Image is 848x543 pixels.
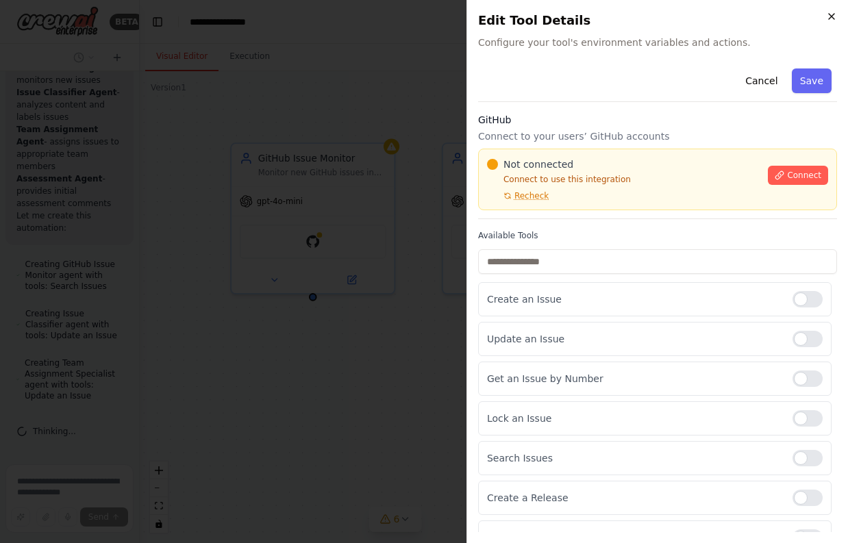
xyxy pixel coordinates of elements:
[487,451,782,465] p: Search Issues
[768,166,828,185] button: Connect
[487,412,782,425] p: Lock an Issue
[487,332,782,346] p: Update an Issue
[478,113,837,127] h3: GitHub
[487,174,760,185] p: Connect to use this integration
[478,230,837,241] label: Available Tools
[787,170,821,181] span: Connect
[478,36,837,49] span: Configure your tool's environment variables and actions.
[792,68,832,93] button: Save
[514,190,549,201] span: Recheck
[737,68,786,93] button: Cancel
[478,11,837,30] h2: Edit Tool Details
[487,372,782,386] p: Get an Issue by Number
[487,190,549,201] button: Recheck
[487,292,782,306] p: Create an Issue
[478,129,837,143] p: Connect to your users’ GitHub accounts
[487,491,782,505] p: Create a Release
[503,157,573,171] span: Not connected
